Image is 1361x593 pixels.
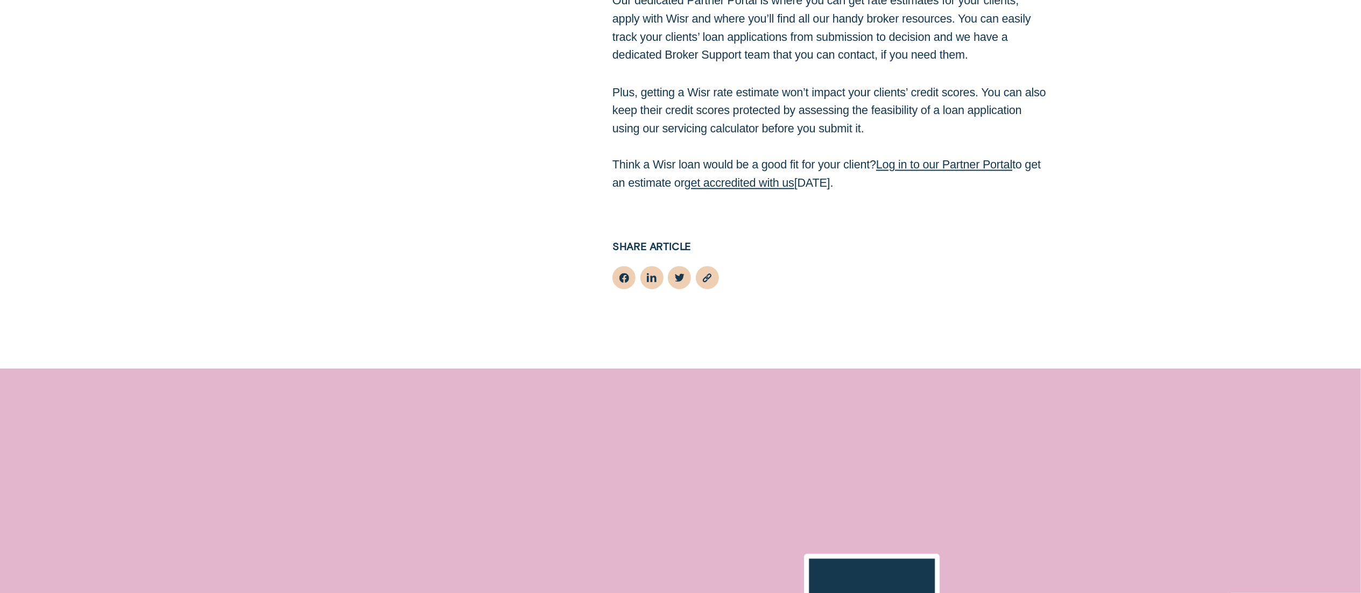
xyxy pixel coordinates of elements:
[685,176,794,189] a: get accredited with us
[876,158,1012,171] a: Log in to our Partner Portal
[612,83,1047,192] p: Plus, getting a Wisr rate estimate won’t impact your clients’ credit scores. You can also keep th...
[612,239,1047,266] h5: Share Article
[668,266,691,289] button: twitter
[696,266,719,289] button: Copy URL: https://wisr.com.au/broker-blog/why-choose-wisr-for-your-client
[612,266,636,289] button: facebook
[640,266,664,289] button: linkedin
